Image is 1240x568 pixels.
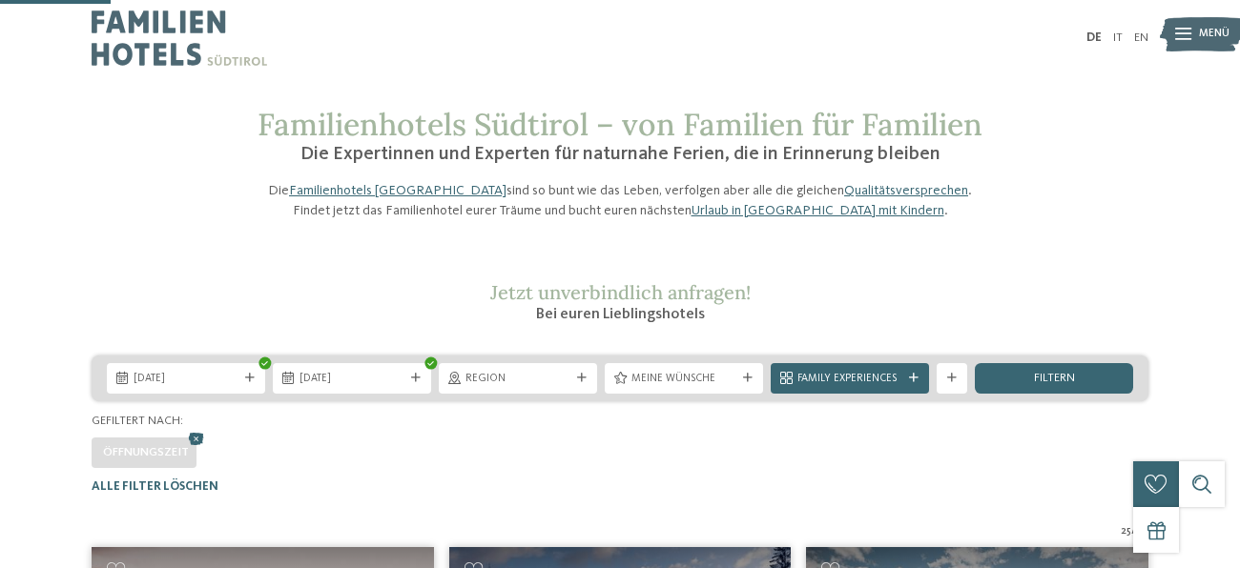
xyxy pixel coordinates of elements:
span: Öffnungszeit [103,446,189,458]
a: Familienhotels [GEOGRAPHIC_DATA] [289,184,506,197]
span: Bei euren Lieblingshotels [536,307,705,322]
span: Jetzt unverbindlich anfragen! [490,280,751,304]
span: Familienhotels Südtirol – von Familien für Familien [258,105,982,144]
span: Region [465,372,570,387]
a: Qualitätsversprechen [844,184,968,197]
span: filtern [1034,373,1075,385]
p: Die sind so bunt wie das Leben, verfolgen aber alle die gleichen . Findet jetzt das Familienhotel... [258,181,982,219]
span: [DATE] [134,372,238,387]
span: Alle Filter löschen [92,480,218,493]
span: [DATE] [300,372,404,387]
a: EN [1134,31,1148,44]
a: Urlaub in [GEOGRAPHIC_DATA] mit Kindern [692,204,944,217]
span: Menü [1199,27,1230,42]
a: DE [1086,31,1102,44]
span: 25 [1121,524,1131,539]
span: Die Expertinnen und Experten für naturnahe Ferien, die in Erinnerung bleiben [300,145,940,164]
span: Gefiltert nach: [92,415,183,427]
a: IT [1113,31,1123,44]
span: Family Experiences [797,372,902,387]
span: / [1131,524,1136,539]
span: Meine Wünsche [631,372,736,387]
